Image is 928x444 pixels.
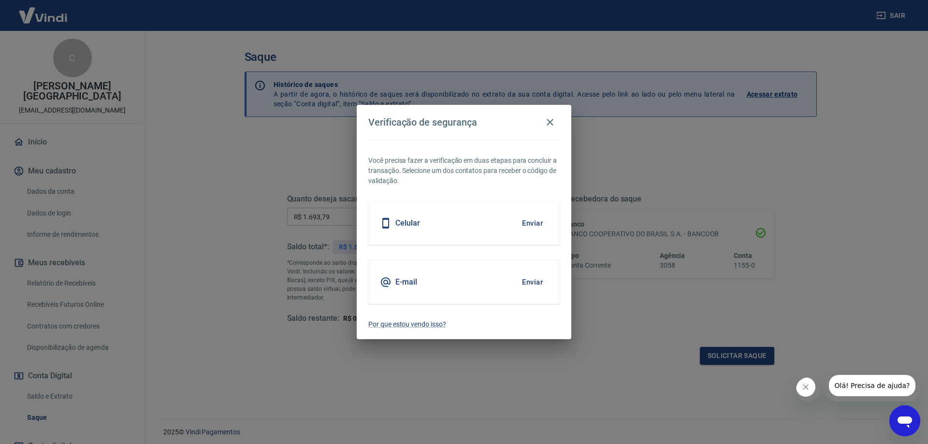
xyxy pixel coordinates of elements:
button: Enviar [517,213,548,233]
h5: E-mail [395,277,417,287]
a: Por que estou vendo isso? [368,319,560,329]
button: Enviar [517,272,548,292]
iframe: Mensagem da empresa [824,375,920,401]
iframe: Fechar mensagem [796,377,820,401]
h4: Verificação de segurança [368,116,477,128]
h5: Celular [395,218,420,228]
p: Você precisa fazer a verificação em duas etapas para concluir a transação. Selecione um dos conta... [368,156,560,186]
iframe: Botão para abrir a janela de mensagens [889,405,920,436]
